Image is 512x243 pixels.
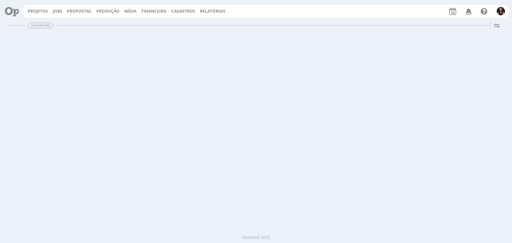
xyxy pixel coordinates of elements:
[122,9,138,14] button: Mídia
[65,9,93,14] button: Propostas
[94,9,122,14] button: Produção
[171,8,195,14] span: Cadastros
[200,8,225,14] a: Relatórios
[53,8,62,14] a: Jobs
[198,9,227,14] button: Relatórios
[141,8,167,14] a: Financeiro
[96,8,120,14] a: Produção
[124,8,136,14] a: Mídia
[139,9,169,14] button: Financeiro
[169,9,197,14] button: Cadastros
[67,8,91,14] span: Propostas
[497,7,505,15] img: I
[28,23,53,28] span: Dashboard
[28,8,48,14] a: Projetos
[51,9,64,14] button: Jobs
[26,9,50,14] button: Projetos
[496,5,505,17] button: I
